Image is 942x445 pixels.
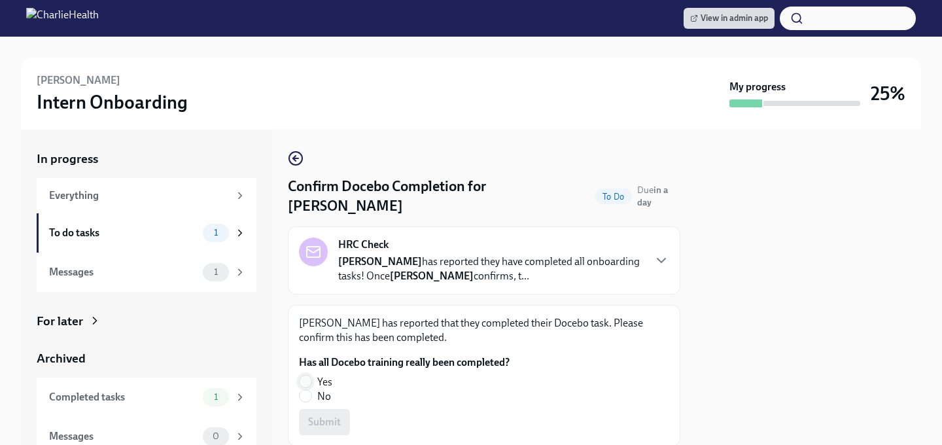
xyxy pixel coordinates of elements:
[637,184,680,209] span: September 19th, 2025 10:00
[390,270,474,282] strong: [PERSON_NAME]
[37,178,256,213] a: Everything
[49,429,198,444] div: Messages
[37,313,83,330] div: For later
[49,265,198,279] div: Messages
[37,378,256,417] a: Completed tasks1
[26,8,99,29] img: CharlieHealth
[338,255,643,283] p: has reported they have completed all onboarding tasks! Once confirms, t...
[299,316,669,345] p: [PERSON_NAME] has reported that they completed their Docebo task. Please confirm this has been co...
[595,192,632,202] span: To Do
[338,255,422,268] strong: [PERSON_NAME]
[299,355,510,370] label: Has all Docebo training really been completed?
[288,177,589,216] h4: Confirm Docebo Completion for [PERSON_NAME]
[37,73,120,88] h6: [PERSON_NAME]
[37,313,256,330] a: For later
[49,188,229,203] div: Everything
[206,228,226,238] span: 1
[37,350,256,367] a: Archived
[49,390,198,404] div: Completed tasks
[684,8,775,29] a: View in admin app
[637,185,668,208] strong: in a day
[871,82,905,105] h3: 25%
[637,185,668,208] span: Due
[37,151,256,168] a: In progress
[206,392,226,402] span: 1
[317,375,332,389] span: Yes
[37,90,188,114] h3: Intern Onboarding
[49,226,198,240] div: To do tasks
[690,12,768,25] span: View in admin app
[37,213,256,253] a: To do tasks1
[206,267,226,277] span: 1
[338,238,389,252] strong: HRC Check
[37,253,256,292] a: Messages1
[729,80,786,94] strong: My progress
[205,431,227,441] span: 0
[317,389,331,404] span: No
